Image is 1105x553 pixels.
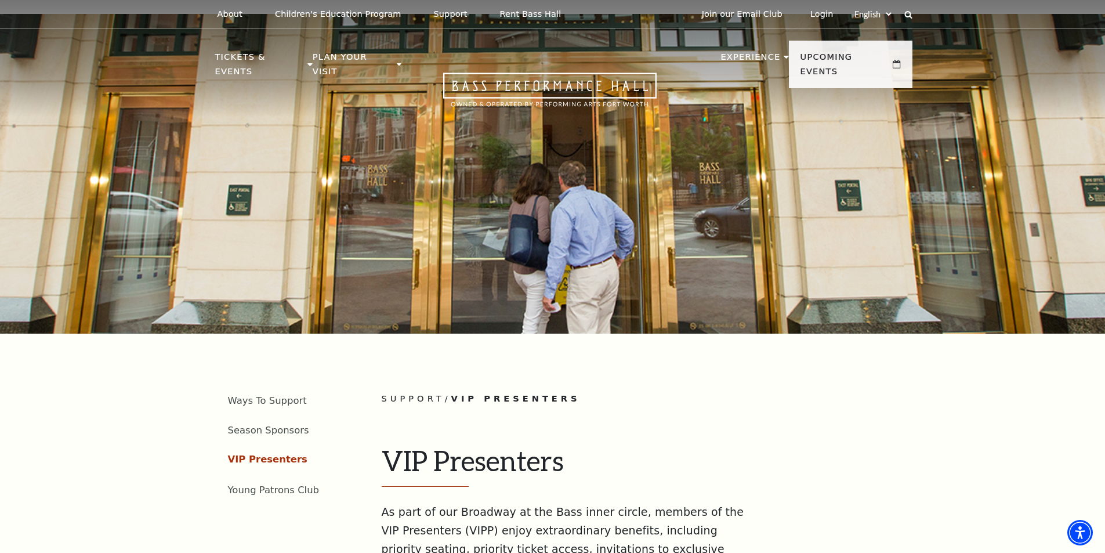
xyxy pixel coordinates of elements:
[218,9,242,19] p: About
[313,50,394,85] p: Plan Your Visit
[800,50,890,85] p: Upcoming Events
[382,392,912,406] p: /
[451,393,581,403] span: VIP Presenters
[228,485,320,496] a: Young Patrons Club
[434,9,468,19] p: Support
[1067,520,1093,545] div: Accessibility Menu
[720,50,780,71] p: Experience
[382,393,445,403] span: Support
[382,444,912,487] h1: VIP Presenters
[852,9,893,20] select: Select:
[228,425,309,436] a: Season Sponsors
[228,395,307,406] a: Ways To Support
[228,454,307,465] a: VIP Presenters
[275,9,401,19] p: Children's Education Program
[500,9,561,19] p: Rent Bass Hall
[215,50,305,85] p: Tickets & Events
[401,73,698,117] a: Open this option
